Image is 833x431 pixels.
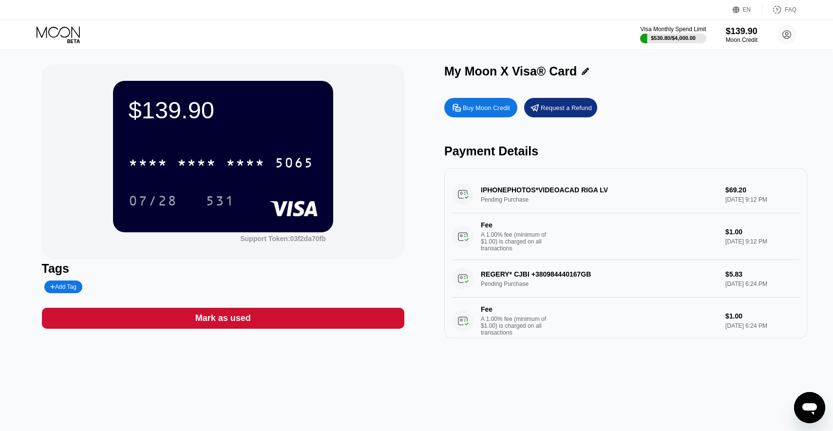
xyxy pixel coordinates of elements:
[452,213,799,260] div: FeeA 1.00% fee (minimum of $1.00) is charged on all transactions$1.00[DATE] 9:12 PM
[524,98,597,117] div: Request a Refund
[725,228,799,236] div: $1.00
[50,283,76,290] div: Add Tag
[651,35,696,41] div: $530.80 / $4,000.00
[481,221,549,229] div: Fee
[794,392,825,423] iframe: Button to launch messaging window, conversation in progress
[275,156,314,172] div: 5065
[42,262,405,276] div: Tags
[726,37,757,43] div: Moon Credit
[444,98,517,117] div: Buy Moon Credit
[726,26,757,43] div: $139.90Moon Credit
[198,188,242,213] div: 531
[743,6,751,13] div: EN
[725,238,799,245] div: [DATE] 9:12 PM
[725,322,799,329] div: [DATE] 6:24 PM
[206,194,235,210] div: 531
[444,64,577,78] div: My Moon X Visa® Card
[463,104,510,112] div: Buy Moon Credit
[195,313,251,324] div: Mark as used
[541,104,592,112] div: Request a Refund
[444,144,807,158] div: Payment Details
[129,96,318,124] div: $139.90
[481,305,549,313] div: Fee
[44,281,82,293] div: Add Tag
[481,316,554,336] div: A 1.00% fee (minimum of $1.00) is charged on all transactions
[481,231,554,252] div: A 1.00% fee (minimum of $1.00) is charged on all transactions
[240,235,326,243] div: Support Token:03f2da70fb
[726,26,757,37] div: $139.90
[785,6,796,13] div: FAQ
[129,194,177,210] div: 07/28
[452,298,799,344] div: FeeA 1.00% fee (minimum of $1.00) is charged on all transactions$1.00[DATE] 6:24 PM
[640,26,706,43] div: Visa Monthly Spend Limit$530.80/$4,000.00
[733,5,762,15] div: EN
[762,5,796,15] div: FAQ
[121,188,185,213] div: 07/28
[240,235,326,243] div: Support Token: 03f2da70fb
[725,312,799,320] div: $1.00
[42,308,405,329] div: Mark as used
[640,26,706,33] div: Visa Monthly Spend Limit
